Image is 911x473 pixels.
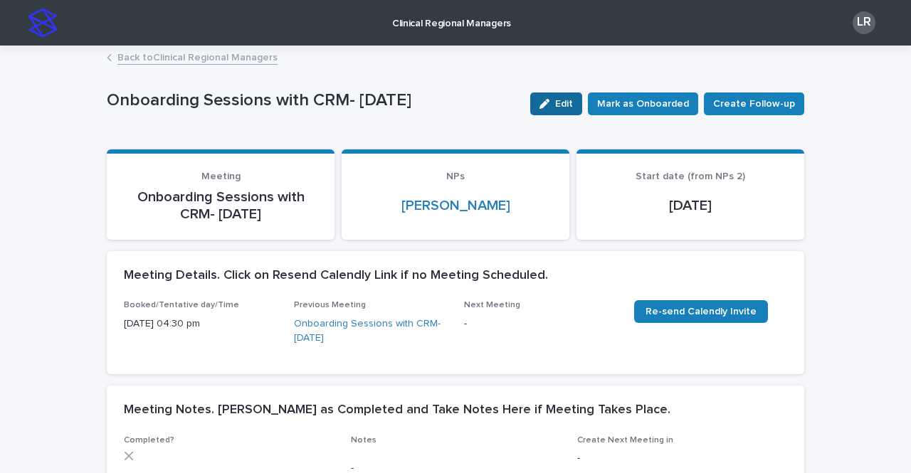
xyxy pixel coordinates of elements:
[646,307,757,317] span: Re-send Calendly Invite
[107,90,519,111] p: Onboarding Sessions with CRM- [DATE]
[124,268,548,284] h2: Meeting Details. Click on Resend Calendly Link if no Meeting Scheduled.
[294,317,447,346] a: Onboarding Sessions with CRM- [DATE]
[351,436,376,445] span: Notes
[636,171,745,181] span: Start date (from NPs 2)
[464,301,520,309] span: Next Meeting
[117,48,278,65] a: Back toClinical Regional Managers
[446,171,465,181] span: NPs
[588,92,698,115] button: Mark as Onboarded
[124,403,670,418] h2: Meeting Notes. [PERSON_NAME] as Completed and Take Notes Here if Meeting Takes Place.
[124,436,174,445] span: Completed?
[201,171,241,181] span: Meeting
[597,97,689,111] span: Mark as Onboarded
[594,197,787,214] p: [DATE]
[28,9,57,37] img: stacker-logo-s-only.png
[294,301,366,309] span: Previous Meeting
[704,92,804,115] button: Create Follow-up
[464,317,617,331] p: -
[530,92,582,115] button: Edit
[124,188,317,223] p: Onboarding Sessions with CRM- [DATE]
[853,11,875,34] div: LR
[713,97,795,111] span: Create Follow-up
[555,99,573,109] span: Edit
[401,197,510,214] a: [PERSON_NAME]
[124,301,239,309] span: Booked/Tentative day/Time
[124,317,277,331] p: [DATE] 04:30 pm
[634,300,768,323] a: Re-send Calendly Invite
[577,436,673,445] span: Create Next Meeting in
[577,451,787,466] p: -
